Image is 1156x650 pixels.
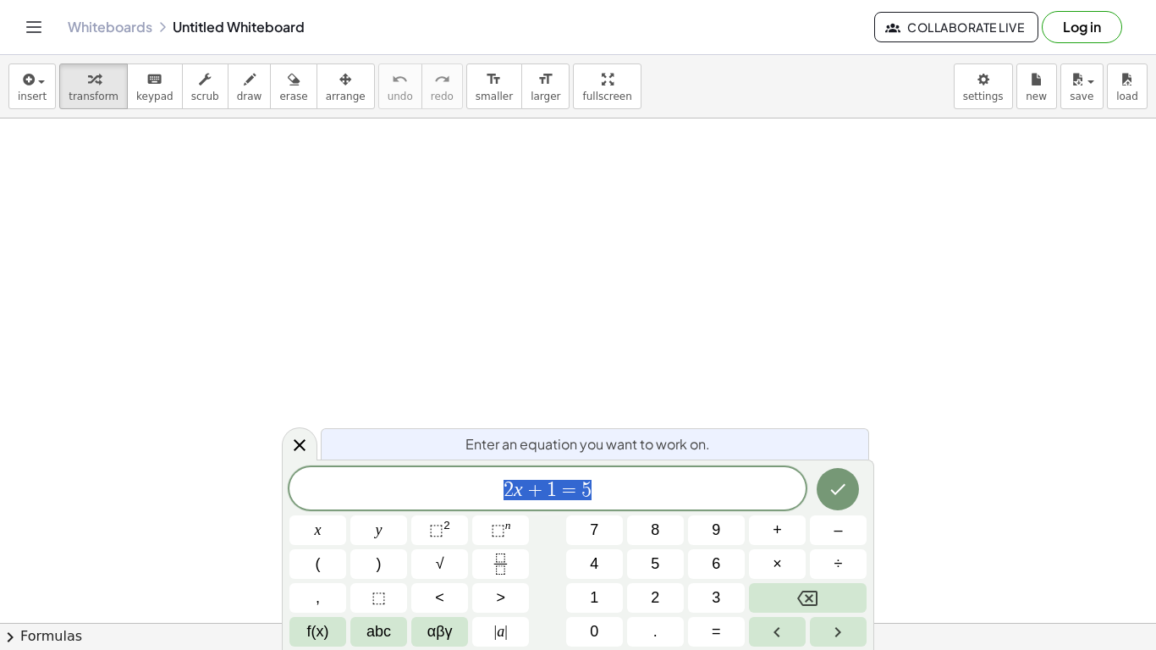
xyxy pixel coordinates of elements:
button: . [627,617,684,647]
span: = [557,480,581,500]
button: 0 [566,617,623,647]
var: x [514,478,523,500]
button: draw [228,63,272,109]
button: x [289,515,346,545]
button: undoundo [378,63,422,109]
button: 6 [688,549,745,579]
span: 1 [547,480,557,500]
span: smaller [476,91,513,102]
i: keyboard [146,69,162,90]
span: > [496,587,505,609]
button: 8 [627,515,684,545]
button: ) [350,549,407,579]
button: Greek alphabet [411,617,468,647]
span: 1 [590,587,598,609]
span: 7 [590,519,598,542]
button: new [1016,63,1057,109]
span: abc [366,620,391,643]
span: f(x) [307,620,329,643]
button: 3 [688,583,745,613]
span: 5 [651,553,659,576]
button: 9 [688,515,745,545]
button: insert [8,63,56,109]
span: ⬚ [372,587,386,609]
span: a [494,620,508,643]
span: × [773,553,782,576]
button: Log in [1042,11,1122,43]
span: √ [436,553,444,576]
button: keyboardkeypad [127,63,183,109]
span: ÷ [834,553,843,576]
span: = [712,620,721,643]
button: 5 [627,549,684,579]
button: Less than [411,583,468,613]
span: 0 [590,620,598,643]
span: | [494,623,498,640]
span: + [523,480,548,500]
button: Square root [411,549,468,579]
button: 2 [627,583,684,613]
button: 1 [566,583,623,613]
span: – [834,519,842,542]
span: x [315,519,322,542]
i: redo [434,69,450,90]
button: Minus [810,515,867,545]
span: load [1116,91,1138,102]
span: . [653,620,658,643]
span: draw [237,91,262,102]
button: 7 [566,515,623,545]
span: larger [531,91,560,102]
button: load [1107,63,1148,109]
button: transform [59,63,128,109]
span: + [773,519,782,542]
span: Enter an equation you want to work on. [465,434,710,454]
button: Times [749,549,806,579]
span: ( [316,553,321,576]
i: format_size [537,69,553,90]
span: Collaborate Live [889,19,1024,35]
span: 6 [712,553,720,576]
button: Divide [810,549,867,579]
span: settings [963,91,1004,102]
span: 2 [504,480,514,500]
span: , [316,587,320,609]
button: 4 [566,549,623,579]
button: Superscript [472,515,529,545]
span: 8 [651,519,659,542]
button: fullscreen [573,63,641,109]
span: keypad [136,91,173,102]
button: format_sizelarger [521,63,570,109]
button: Toggle navigation [20,14,47,41]
sup: 2 [443,519,450,532]
button: y [350,515,407,545]
button: ( [289,549,346,579]
button: Done [817,468,859,510]
span: 2 [651,587,659,609]
span: ⬚ [491,521,505,538]
span: y [376,519,383,542]
i: undo [392,69,408,90]
span: erase [279,91,307,102]
span: 4 [590,553,598,576]
sup: n [505,519,511,532]
span: save [1070,91,1093,102]
span: 3 [712,587,720,609]
button: , [289,583,346,613]
button: redoredo [421,63,463,109]
span: new [1026,91,1047,102]
button: Fraction [472,549,529,579]
button: arrange [317,63,375,109]
span: ⬚ [429,521,443,538]
button: Greater than [472,583,529,613]
button: Right arrow [810,617,867,647]
span: fullscreen [582,91,631,102]
span: | [504,623,508,640]
button: Functions [289,617,346,647]
button: Left arrow [749,617,806,647]
button: Placeholder [350,583,407,613]
button: Equals [688,617,745,647]
span: < [435,587,444,609]
button: Plus [749,515,806,545]
a: Whiteboards [68,19,152,36]
button: scrub [182,63,228,109]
